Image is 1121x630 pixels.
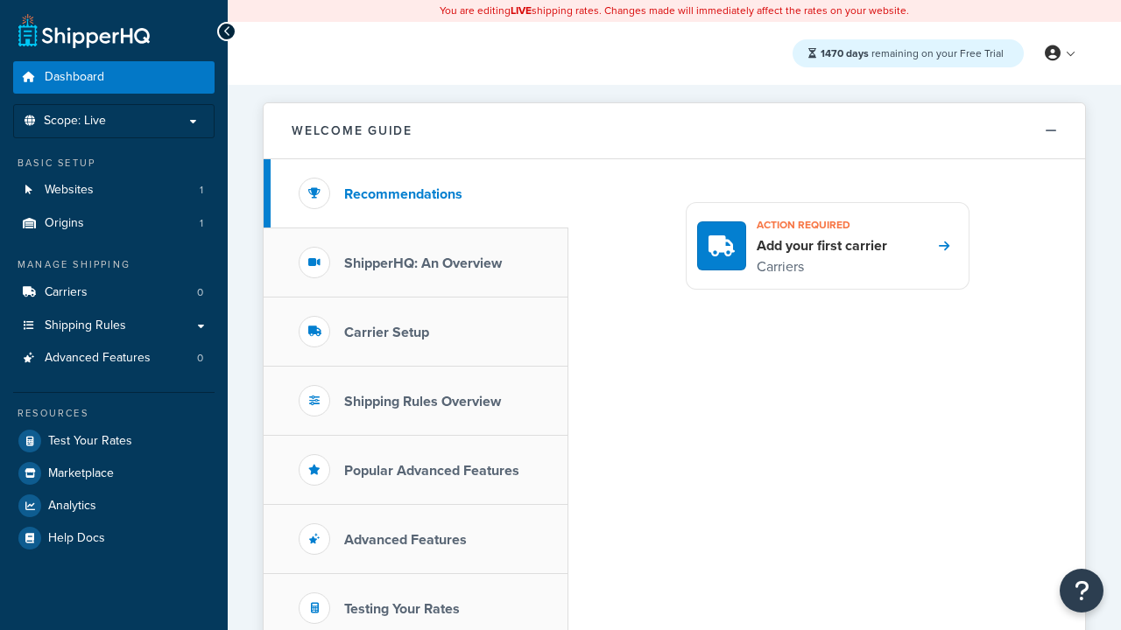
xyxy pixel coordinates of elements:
[13,458,215,489] a: Marketplace
[48,531,105,546] span: Help Docs
[264,103,1085,159] button: Welcome Guide
[45,216,84,231] span: Origins
[197,351,203,366] span: 0
[1060,569,1103,612] button: Open Resource Center
[757,213,887,236] h3: Action required
[344,532,467,548] h3: Advanced Features
[200,216,203,231] span: 1
[757,255,887,278] p: Carriers
[45,351,151,366] span: Advanced Features
[13,276,215,309] li: Carriers
[13,522,215,554] a: Help Docs
[48,499,96,514] span: Analytics
[45,285,88,300] span: Carriers
[13,425,215,457] a: Test Your Rates
[511,3,532,18] b: LIVE
[13,490,215,521] a: Analytics
[13,207,215,240] a: Origins1
[821,45,869,61] strong: 1470 days
[13,342,215,374] a: Advanced Features0
[200,183,203,198] span: 1
[13,174,215,206] a: Websites1
[13,310,215,342] a: Shipping Rules
[13,276,215,309] a: Carriers0
[13,342,215,374] li: Advanced Features
[13,156,215,171] div: Basic Setup
[13,61,215,94] a: Dashboard
[13,174,215,206] li: Websites
[44,114,106,129] span: Scope: Live
[344,186,462,202] h3: Recommendations
[48,434,132,449] span: Test Your Rates
[292,124,412,137] h2: Welcome Guide
[344,255,502,271] h3: ShipperHQ: An Overview
[344,394,501,409] h3: Shipping Rules Overview
[45,70,104,85] span: Dashboard
[344,325,429,340] h3: Carrier Setup
[45,183,94,198] span: Websites
[344,463,519,479] h3: Popular Advanced Features
[344,601,460,617] h3: Testing Your Rates
[821,45,1004,61] span: remaining on your Free Trial
[757,236,887,255] h4: Add your first carrier
[197,285,203,300] span: 0
[48,466,114,481] span: Marketplace
[13,207,215,240] li: Origins
[45,318,126,333] span: Shipping Rules
[13,257,215,272] div: Manage Shipping
[13,406,215,421] div: Resources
